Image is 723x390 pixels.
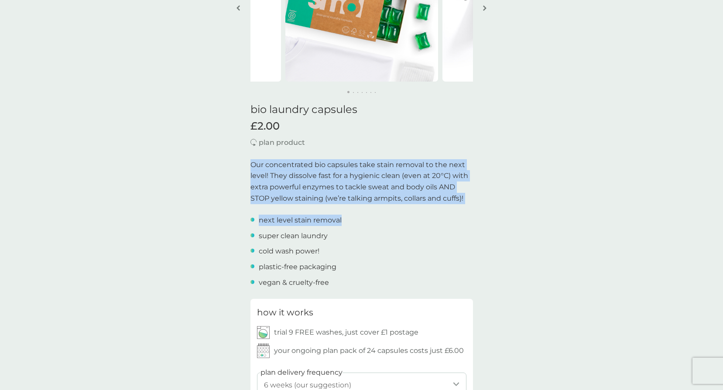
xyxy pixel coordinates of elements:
[260,367,343,378] label: plan delivery frequency
[257,305,313,319] h3: how it works
[259,246,319,257] p: cold wash power!
[259,277,329,288] p: vegan & cruelty-free
[250,103,473,116] h1: bio laundry capsules
[259,215,342,226] p: next level stain removal
[259,230,328,242] p: super clean laundry
[236,5,240,11] img: left-arrow.svg
[274,345,464,356] p: your ongoing plan pack of 24 capsules costs just £6.00
[483,5,487,11] img: right-arrow.svg
[274,327,418,338] p: trial 9 FREE washes, just cover £1 postage
[250,120,280,133] span: £2.00
[259,261,336,273] p: plastic-free packaging
[250,159,473,204] p: Our concentrated bio capsules take stain removal to the next level! They dissolve fast for a hygi...
[259,137,305,148] p: plan product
